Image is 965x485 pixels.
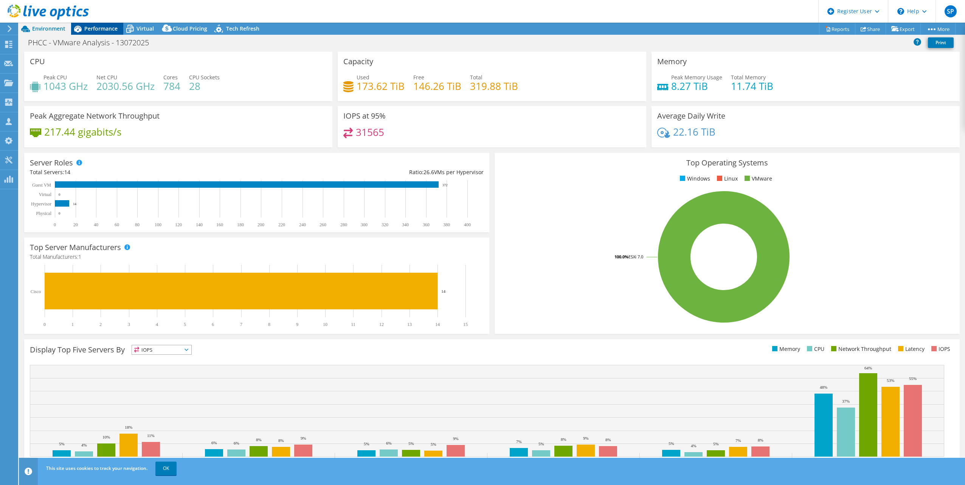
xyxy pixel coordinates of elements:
[155,222,161,227] text: 100
[928,37,954,48] a: Print
[320,222,326,227] text: 260
[614,254,628,259] tspan: 100.0%
[382,222,388,227] text: 320
[323,322,327,327] text: 10
[435,322,440,327] text: 14
[212,322,214,327] text: 6
[896,345,925,353] li: Latency
[30,253,484,261] h4: Total Manufacturers:
[155,462,177,475] a: OK
[364,442,369,446] text: 5%
[32,182,51,188] text: Guest VM
[538,442,544,446] text: 5%
[864,366,872,370] text: 64%
[470,74,482,81] span: Total
[561,437,566,442] text: 8%
[441,289,446,293] text: 14
[500,159,954,167] h3: Top Operating Systems
[431,442,436,446] text: 5%
[59,193,61,196] text: 0
[30,57,45,66] h3: CPU
[184,322,186,327] text: 5
[211,440,217,445] text: 6%
[413,82,461,90] h4: 146.26 TiB
[343,57,373,66] h3: Capacity
[30,112,160,120] h3: Peak Aggregate Network Throughput
[99,322,102,327] text: 2
[301,436,306,440] text: 9%
[43,82,88,90] h4: 1043 GHz
[628,254,643,259] tspan: ESXi 7.0
[84,25,118,32] span: Performance
[605,437,611,442] text: 8%
[402,222,409,227] text: 340
[443,222,450,227] text: 380
[96,74,117,81] span: Net CPU
[43,322,46,327] text: 0
[96,82,155,90] h4: 2030.56 GHz
[59,442,65,446] text: 5%
[819,23,855,35] a: Reports
[407,322,412,327] text: 13
[671,82,722,90] h4: 8.27 TiB
[44,128,121,136] h4: 217.44 gigabits/s
[36,211,51,216] text: Physical
[343,112,386,120] h3: IOPS at 95%
[268,322,270,327] text: 8
[657,112,725,120] h3: Average Daily Write
[463,322,468,327] text: 15
[46,465,147,471] span: This site uses cookies to track your navigation.
[278,222,285,227] text: 220
[424,168,434,176] span: 26.6
[78,253,81,260] span: 1
[31,289,41,294] text: Cisco
[39,192,52,197] text: Virtual
[81,443,87,447] text: 4%
[257,168,484,176] div: Ratio: VMs per Hypervisor
[669,441,674,446] text: 5%
[715,175,738,183] li: Linux
[156,322,158,327] text: 4
[413,74,424,81] span: Free
[299,222,306,227] text: 240
[408,441,414,446] text: 5%
[770,345,800,353] li: Memory
[237,222,244,227] text: 180
[735,438,741,443] text: 7%
[673,128,715,136] h4: 22.16 TiB
[240,322,242,327] text: 7
[137,25,154,32] span: Virtual
[147,433,155,438] text: 11%
[115,222,119,227] text: 60
[758,438,763,442] text: 8%
[278,438,284,443] text: 8%
[163,82,180,90] h4: 784
[855,23,886,35] a: Share
[678,175,710,183] li: Windows
[94,222,98,227] text: 40
[743,175,772,183] li: VMware
[357,82,405,90] h4: 173.62 TiB
[30,159,73,167] h3: Server Roles
[929,345,950,353] li: IOPS
[163,74,178,81] span: Cores
[470,82,518,90] h4: 319.88 TiB
[30,168,257,176] div: Total Servers:
[671,74,722,81] span: Peak Memory Usage
[361,222,368,227] text: 300
[196,222,203,227] text: 140
[226,25,259,32] span: Tech Refresh
[71,322,74,327] text: 1
[691,443,697,448] text: 4%
[31,201,51,207] text: Hypervisor
[258,222,264,227] text: 200
[731,82,773,90] h4: 11.74 TiB
[73,222,78,227] text: 20
[296,322,298,327] text: 9
[379,322,384,327] text: 12
[357,74,369,81] span: Used
[189,82,220,90] h4: 28
[423,222,430,227] text: 360
[30,243,121,252] h3: Top Server Manufacturers
[256,437,262,442] text: 8%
